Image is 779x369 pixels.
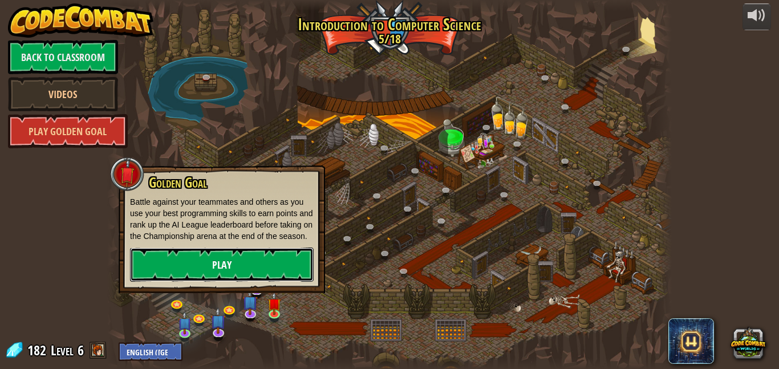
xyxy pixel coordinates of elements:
[8,40,118,74] a: Back to Classroom
[8,3,154,38] img: CodeCombat - Learn how to code by playing a game
[8,77,118,111] a: Videos
[78,341,84,359] span: 6
[8,114,128,148] a: Play Golden Goal
[267,292,281,315] img: level-banner-unstarted.png
[148,175,314,190] h3: Golden Goal
[51,341,74,360] span: Level
[211,307,226,334] img: level-banner-unstarted-subscriber.png
[130,248,314,282] a: Play
[242,289,258,315] img: level-banner-unstarted-subscriber.png
[743,3,771,30] button: Adjust volume
[130,196,314,242] p: Battle against your teammates and others as you use your best programming skills to earn points a...
[27,341,50,359] span: 182
[178,311,191,334] img: level-banner-unstarted-subscriber.png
